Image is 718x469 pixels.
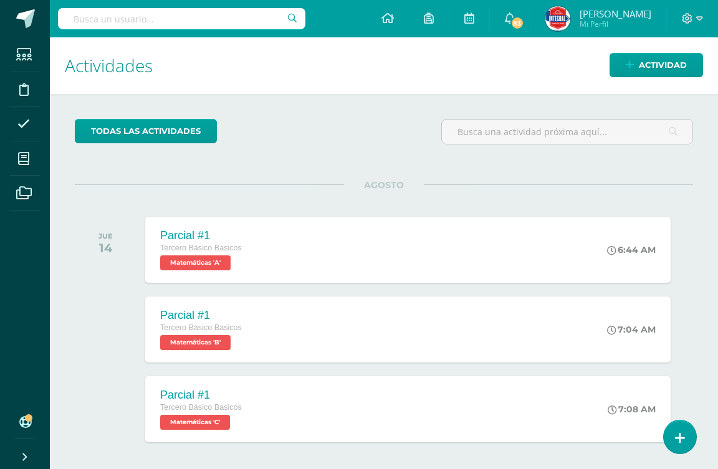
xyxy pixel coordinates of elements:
img: 4f31a2885d46dd5586c8613095004816.png [545,6,570,31]
div: Parcial #1 [160,309,242,322]
span: Matemáticas 'A' [160,255,231,270]
div: 7:04 AM [607,324,656,335]
span: Mi Perfil [580,19,651,29]
h1: Actividades [65,37,703,94]
input: Busca un usuario... [58,8,305,29]
div: 14 [98,240,113,255]
div: 7:08 AM [608,404,656,415]
span: Matemáticas 'C' [160,415,230,430]
div: Parcial #1 [160,389,242,402]
span: [PERSON_NAME] [580,7,651,20]
input: Busca una actividad próxima aquí... [442,120,692,144]
span: Actividad [639,54,687,77]
a: todas las Actividades [75,119,217,143]
a: Actividad [610,53,703,77]
span: Tercero Básico Basicos [160,244,242,252]
div: JUE [98,232,113,240]
span: Tercero Básico Basicos [160,323,242,332]
span: AGOSTO [344,179,424,191]
span: Tercero Básico Basicos [160,403,242,412]
div: 6:44 AM [607,244,656,255]
span: 83 [510,16,524,30]
div: Parcial #1 [160,229,242,242]
span: Matemáticas 'B' [160,335,231,350]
